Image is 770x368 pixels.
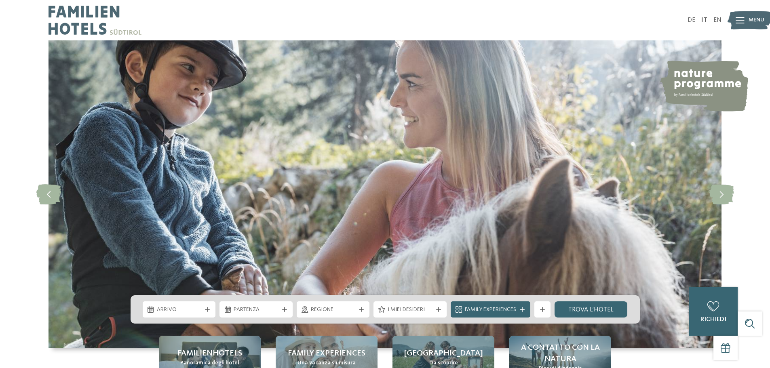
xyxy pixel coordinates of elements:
a: IT [701,17,707,23]
span: Family Experiences [465,306,516,314]
a: EN [713,17,721,23]
a: trova l’hotel [555,301,628,318]
span: Da scoprire [429,359,458,367]
span: Regione [311,306,356,314]
span: [GEOGRAPHIC_DATA] [404,348,483,359]
span: I miei desideri [388,306,432,314]
span: Partenza [234,306,278,314]
a: richiedi [689,287,738,336]
a: DE [688,17,695,23]
span: Menu [749,16,764,24]
span: Arrivo [157,306,202,314]
span: Family experiences [288,348,365,359]
span: A contatto con la natura [517,342,603,365]
span: richiedi [700,316,726,323]
span: Familienhotels [177,348,242,359]
span: Una vacanza su misura [297,359,356,367]
img: nature programme by Familienhotels Südtirol [659,61,748,111]
img: Family hotel Alto Adige: the happy family places! [49,40,721,348]
span: Panoramica degli hotel [180,359,239,367]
